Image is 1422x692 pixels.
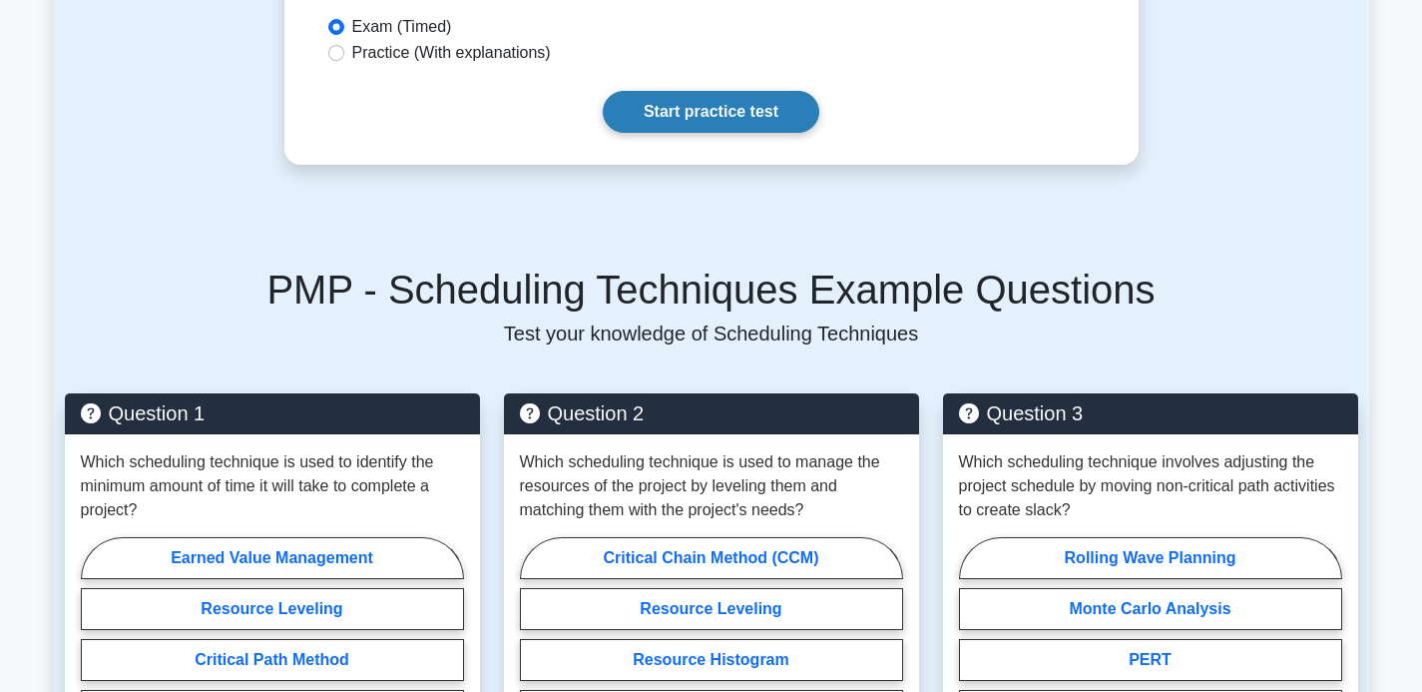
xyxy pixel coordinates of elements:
p: Which scheduling technique involves adjusting the project schedule by moving non-critical path ac... [959,450,1342,522]
label: Exam (Timed) [352,15,452,39]
h5: PMP - Scheduling Techniques Example Questions [65,266,1358,314]
label: Critical Path Method [81,639,464,681]
p: Test your knowledge of Scheduling Techniques [65,322,1358,346]
a: Start practice test [603,91,819,133]
h5: Question 1 [81,401,464,425]
label: Earned Value Management [81,537,464,579]
label: Critical Chain Method (CCM) [520,537,903,579]
label: PERT [959,639,1342,681]
label: Resource Histogram [520,639,903,681]
h5: Question 3 [959,401,1342,425]
label: Monte Carlo Analysis [959,588,1342,630]
p: Which scheduling technique is used to identify the minimum amount of time it will take to complet... [81,450,464,522]
label: Resource Leveling [520,588,903,630]
h5: Question 2 [520,401,903,425]
label: Resource Leveling [81,588,464,630]
label: Rolling Wave Planning [959,537,1342,579]
label: Practice (With explanations) [352,41,551,65]
p: Which scheduling technique is used to manage the resources of the project by leveling them and ma... [520,450,903,522]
